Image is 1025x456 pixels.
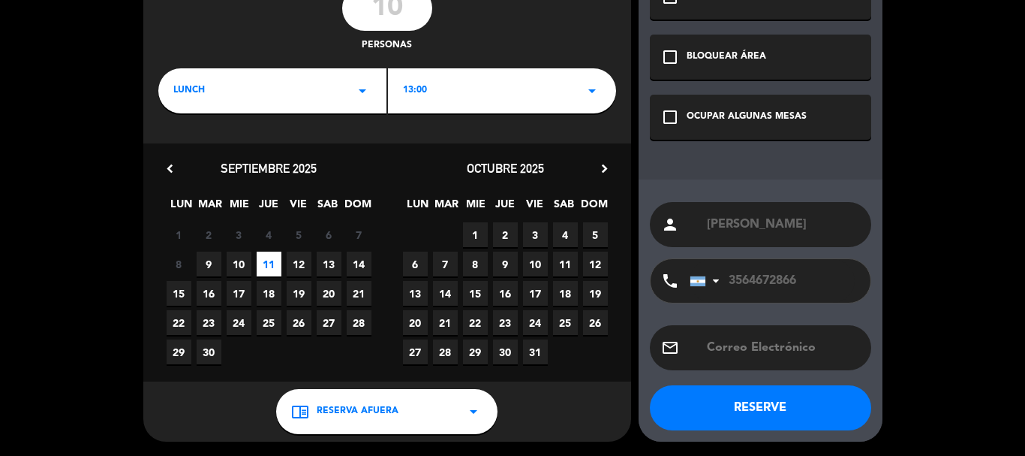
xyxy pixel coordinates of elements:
span: 26 [583,310,608,335]
span: 9 [493,252,518,276]
span: 8 [167,252,191,276]
span: 27 [403,340,428,364]
span: MAR [434,195,459,220]
span: 8 [463,252,488,276]
span: 7 [347,222,371,247]
i: check_box_outline_blank [661,48,679,66]
span: 3 [523,222,548,247]
div: BLOQUEAR ÁREA [687,50,766,65]
span: lunch [173,83,205,98]
span: 23 [493,310,518,335]
span: 17 [227,281,251,306]
span: 21 [347,281,371,306]
span: LUN [405,195,430,220]
div: Argentina: +54 [690,260,725,302]
span: 18 [257,281,281,306]
span: 4 [257,222,281,247]
span: 12 [287,252,311,276]
i: arrow_drop_down [353,82,371,100]
span: 14 [347,252,371,276]
span: 29 [463,340,488,364]
input: Correo Electrónico [705,337,860,358]
span: VIE [522,195,547,220]
span: 27 [317,310,341,335]
span: 24 [523,310,548,335]
span: 25 [553,310,578,335]
span: MIE [227,195,252,220]
span: 5 [287,222,311,247]
span: RESERVA AFUERA [317,404,398,419]
span: septiembre 2025 [221,161,317,176]
span: 22 [463,310,488,335]
span: personas [362,38,412,53]
input: Nombre [705,214,860,235]
span: 25 [257,310,281,335]
span: 13 [317,252,341,276]
span: octubre 2025 [467,161,544,176]
span: 26 [287,310,311,335]
span: 28 [347,310,371,335]
span: SAB [552,195,576,220]
span: 17 [523,281,548,306]
span: DOM [344,195,369,220]
span: 10 [227,252,251,276]
span: 30 [493,340,518,364]
span: 30 [197,340,221,364]
i: arrow_drop_down [583,82,601,100]
span: 12 [583,252,608,276]
span: 14 [433,281,458,306]
span: 5 [583,222,608,247]
span: 15 [463,281,488,306]
span: 22 [167,310,191,335]
i: check_box_outline_blank [661,108,679,126]
span: 13 [403,281,428,306]
span: 18 [553,281,578,306]
span: 20 [403,310,428,335]
span: JUE [257,195,281,220]
span: 19 [287,281,311,306]
i: chevron_left [162,161,178,177]
span: 10 [523,252,548,276]
span: 11 [257,252,281,276]
span: 9 [197,252,221,276]
i: email [661,339,679,357]
i: phone [661,272,679,290]
span: 11 [553,252,578,276]
button: RESERVE [650,385,871,430]
span: 15 [167,281,191,306]
span: 29 [167,340,191,364]
span: 6 [403,252,428,276]
span: SAB [315,195,340,220]
span: 20 [317,281,341,306]
span: 21 [433,310,458,335]
span: 3 [227,222,251,247]
span: 7 [433,252,458,276]
span: 24 [227,310,251,335]
span: 2 [493,222,518,247]
span: 2 [197,222,221,247]
span: 6 [317,222,341,247]
span: 19 [583,281,608,306]
span: 13:00 [403,83,427,98]
i: chevron_right [597,161,612,177]
div: OCUPAR ALGUNAS MESAS [687,110,807,125]
span: 4 [553,222,578,247]
span: MAR [198,195,223,220]
span: LUN [169,195,194,220]
span: 16 [493,281,518,306]
i: person [661,216,679,234]
span: JUE [493,195,518,220]
span: 1 [167,222,191,247]
span: DOM [581,195,606,220]
span: 16 [197,281,221,306]
i: arrow_drop_down [464,403,482,421]
span: 28 [433,340,458,364]
input: Teléfono [690,259,855,303]
span: 31 [523,340,548,364]
span: VIE [286,195,311,220]
span: 23 [197,310,221,335]
span: MIE [464,195,488,220]
i: chrome_reader_mode [291,403,309,421]
span: 1 [463,222,488,247]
